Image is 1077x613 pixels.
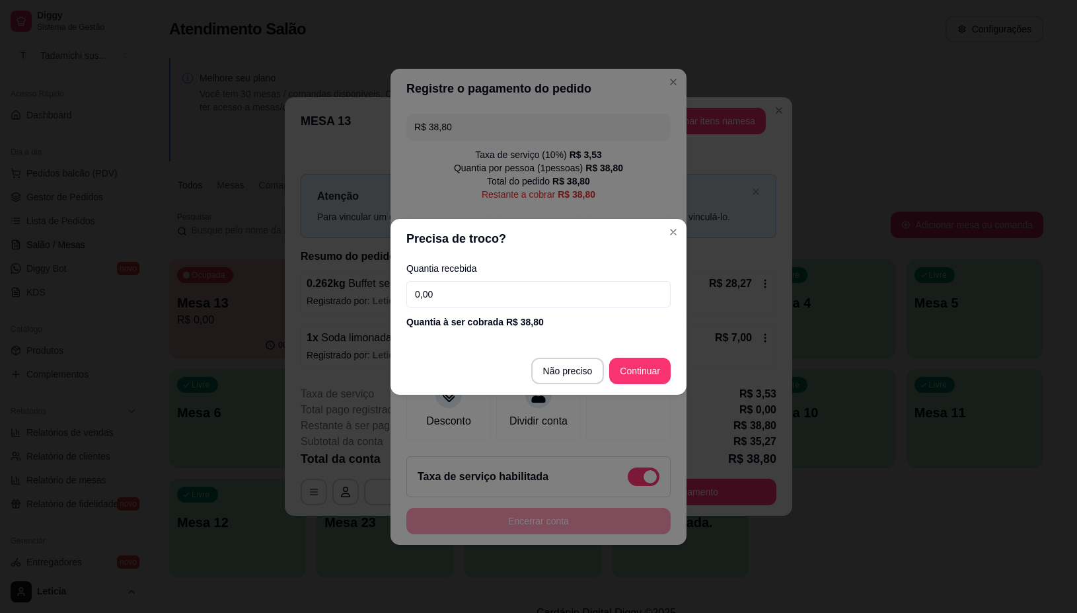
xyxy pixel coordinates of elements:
[406,315,671,329] div: Quantia à ser cobrada R$ 38,80
[531,358,605,384] button: Não preciso
[609,358,671,384] button: Continuar
[390,219,687,259] header: Precisa de troco?
[406,264,671,273] label: Quantia recebida
[663,222,684,243] button: Close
